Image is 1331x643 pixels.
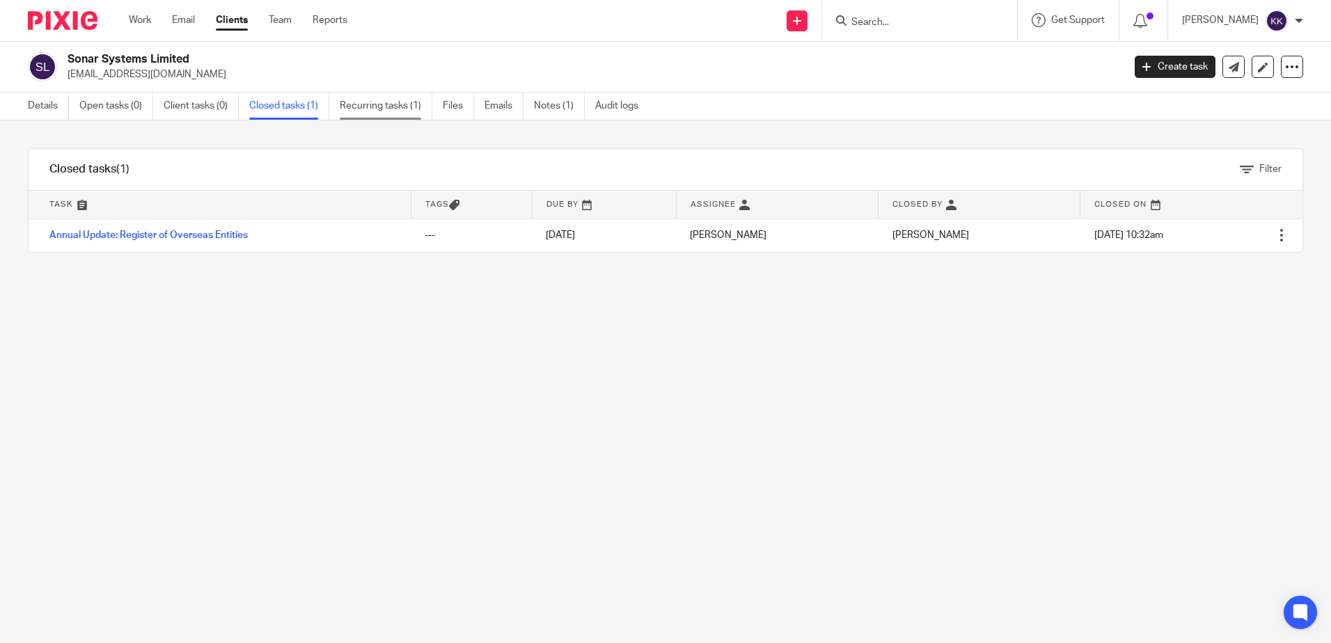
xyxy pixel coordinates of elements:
h1: Closed tasks [49,162,129,177]
span: [PERSON_NAME] [892,230,969,240]
a: Files [443,93,474,120]
span: (1) [116,164,129,175]
a: Work [129,13,151,27]
a: Open tasks (0) [79,93,153,120]
a: Clients [216,13,248,27]
div: --- [425,228,518,242]
a: Notes (1) [534,93,585,120]
a: Details [28,93,69,120]
span: Filter [1259,164,1282,174]
a: Emails [485,93,523,120]
span: Get Support [1051,15,1105,25]
th: Tags [411,191,532,219]
a: Team [269,13,292,27]
a: Email [172,13,195,27]
td: [DATE] [532,219,676,252]
a: Annual Update: Register of Overseas Entities [49,230,248,240]
a: Client tasks (0) [164,93,239,120]
a: Audit logs [595,93,649,120]
img: Pixie [28,11,97,30]
a: Closed tasks (1) [249,93,329,120]
p: [PERSON_NAME] [1182,13,1259,27]
a: Reports [313,13,347,27]
input: Search [850,17,975,29]
a: Create task [1135,56,1215,78]
a: Recurring tasks (1) [340,93,432,120]
h2: Sonar Systems Limited [68,52,904,67]
td: [PERSON_NAME] [676,219,878,252]
img: svg%3E [1266,10,1288,32]
p: [EMAIL_ADDRESS][DOMAIN_NAME] [68,68,1114,81]
span: [DATE] 10:32am [1094,230,1163,240]
img: svg%3E [28,52,57,81]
